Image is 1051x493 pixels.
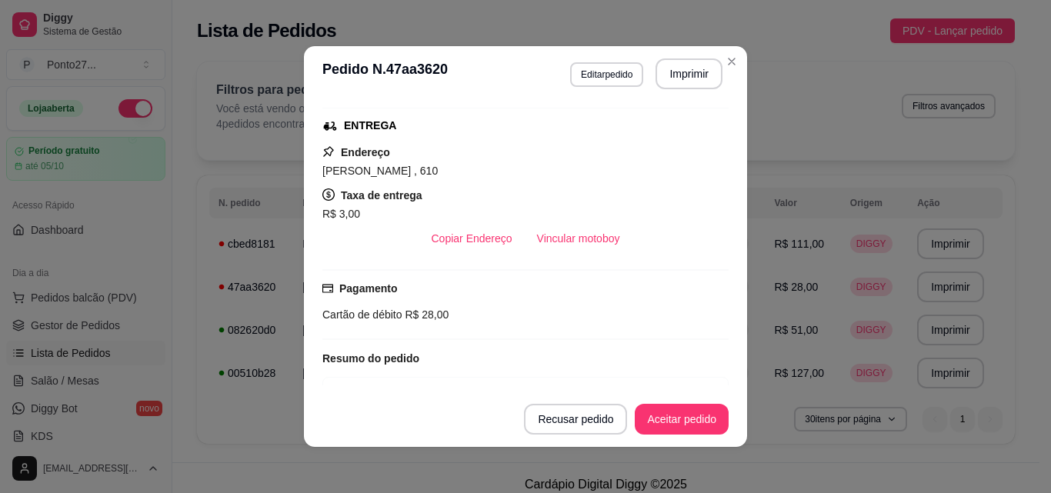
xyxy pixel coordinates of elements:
[322,188,335,201] span: dollar
[322,283,333,294] span: credit-card
[525,223,632,254] button: Vincular motoboy
[322,208,360,220] span: R$ 3,00
[341,146,390,158] strong: Endereço
[402,308,449,321] span: R$ 28,00
[419,223,525,254] button: Copiar Endereço
[322,145,335,158] span: pushpin
[322,165,438,177] span: [PERSON_NAME] , 610
[322,352,419,365] strong: Resumo do pedido
[656,58,722,89] button: Imprimir
[339,282,397,295] strong: Pagamento
[341,189,422,202] strong: Taxa de entrega
[322,308,402,321] span: Cartão de débito
[719,49,744,74] button: Close
[524,404,627,435] button: Recusar pedido
[635,404,729,435] button: Aceitar pedido
[570,62,643,87] button: Editarpedido
[344,118,396,134] div: ENTREGA
[329,384,678,402] div: CHEESE BACON - 120g
[322,58,448,89] h3: Pedido N. 47aa3620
